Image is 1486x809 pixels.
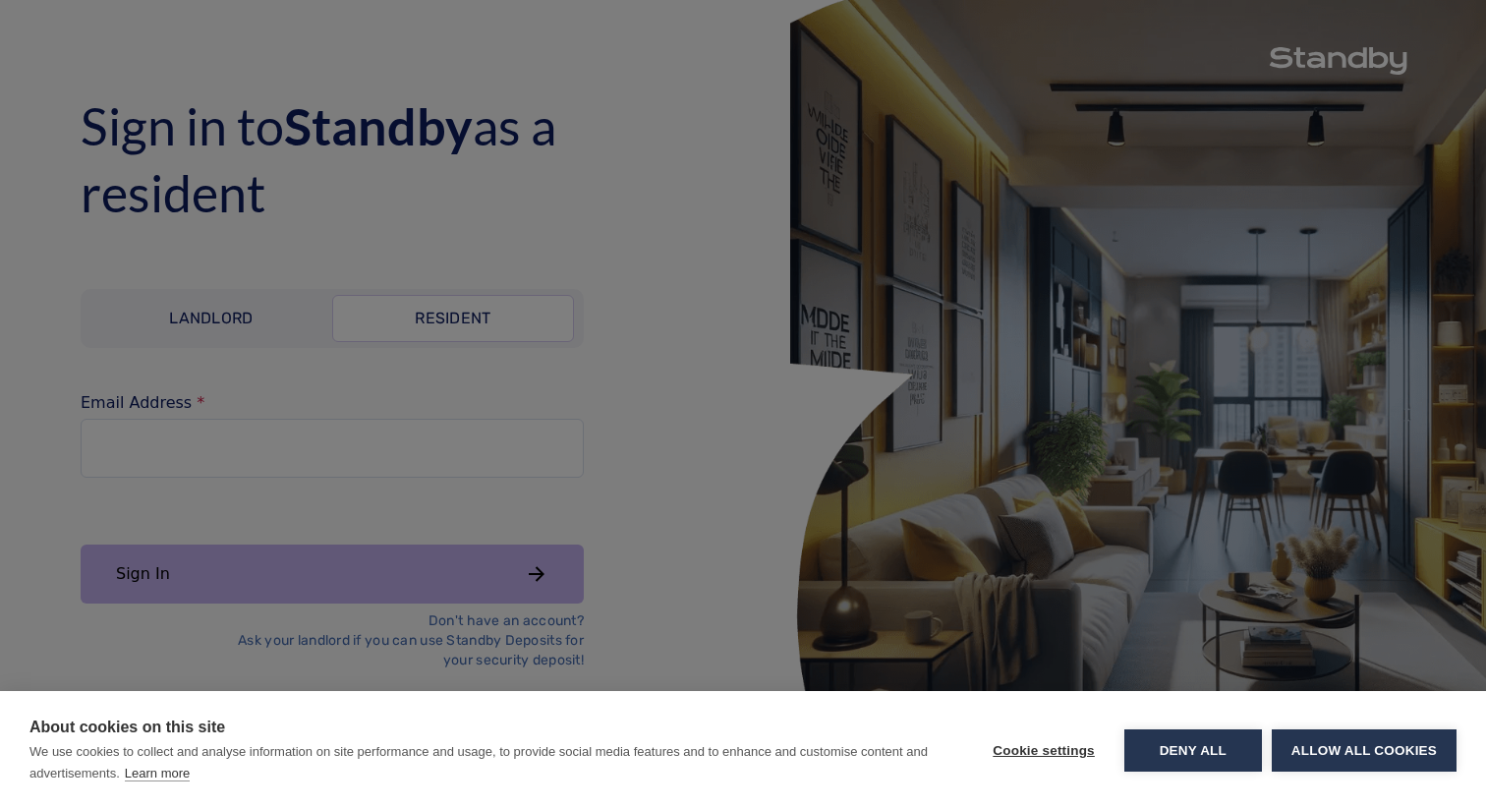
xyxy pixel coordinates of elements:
p: We use cookies to collect and analyse information on site performance and usage, to provide socia... [29,744,928,780]
strong: About cookies on this site [29,719,225,735]
button: Deny all [1124,729,1262,772]
a: Learn more [125,766,190,781]
button: Allow all cookies [1272,729,1457,772]
button: Cookie settings [973,729,1114,772]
